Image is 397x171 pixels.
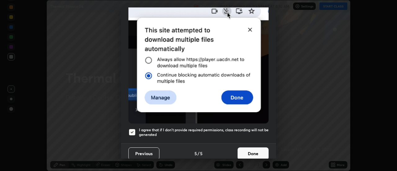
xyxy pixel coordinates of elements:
h4: 5 [200,150,203,157]
h4: / [198,150,199,157]
h4: 5 [194,150,197,157]
button: Done [238,147,269,160]
h5: I agree that if I don't provide required permissions, class recording will not be generated [139,128,269,137]
button: Previous [128,147,159,160]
